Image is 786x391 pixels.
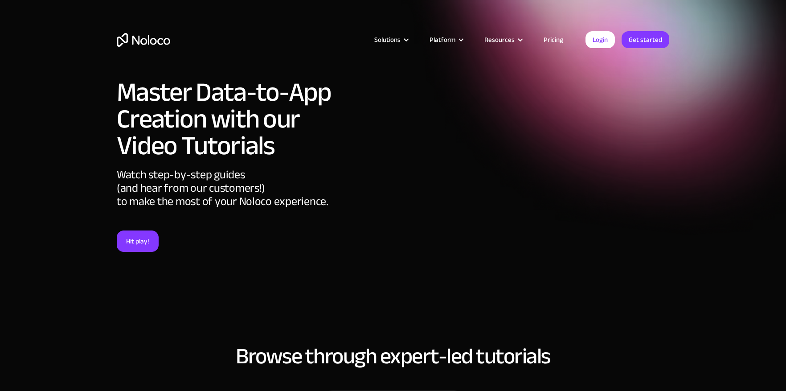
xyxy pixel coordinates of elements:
div: Solutions [363,34,418,45]
div: Resources [484,34,515,45]
h2: Browse through expert-led tutorials [117,344,669,368]
h1: Master Data-to-App Creation with our Video Tutorials [117,79,342,159]
div: Solutions [374,34,401,45]
div: Watch step-by-step guides (and hear from our customers!) to make the most of your Noloco experience. [117,168,342,230]
div: Resources [473,34,532,45]
div: Platform [430,34,455,45]
a: Get started [622,31,669,48]
a: Login [585,31,615,48]
iframe: Introduction to Noloco ┃No Code App Builder┃Create Custom Business Tools Without Code┃ [351,76,669,255]
div: Platform [418,34,473,45]
a: Pricing [532,34,574,45]
a: Hit play! [117,230,159,252]
a: home [117,33,170,47]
